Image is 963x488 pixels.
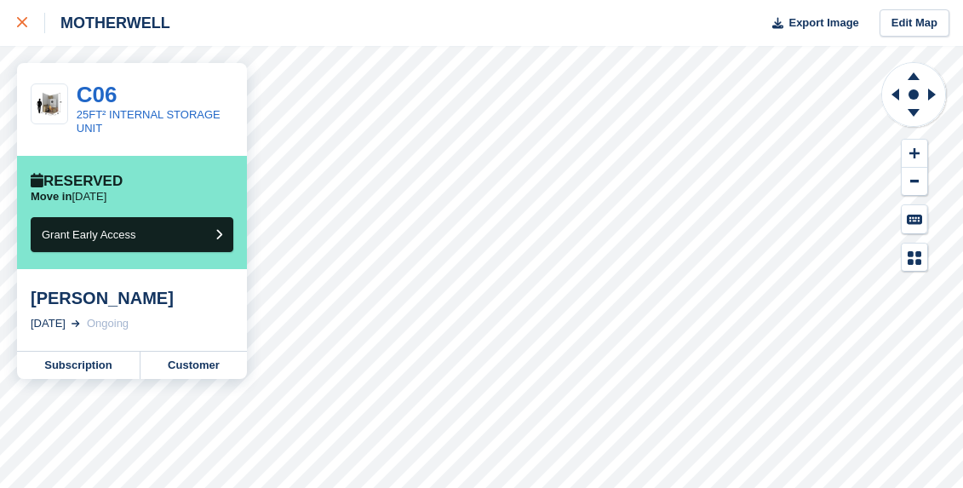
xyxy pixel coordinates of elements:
p: [DATE] [31,190,106,204]
a: Subscription [17,352,140,379]
button: Map Legend [902,244,927,272]
span: Move in [31,190,72,203]
div: Reserved [31,173,123,190]
div: [PERSON_NAME] [31,288,233,308]
a: C06 [77,82,118,107]
button: Grant Early Access [31,217,233,252]
div: MOTHERWELL [45,13,170,33]
a: Edit Map [880,9,949,37]
span: Export Image [788,14,858,32]
div: [DATE] [31,315,66,332]
a: Customer [140,352,247,379]
img: 25-sqft-unit.jpg [32,90,67,117]
button: Export Image [762,9,859,37]
button: Zoom Out [902,168,927,196]
span: Grant Early Access [42,228,136,241]
img: arrow-right-light-icn-cde0832a797a2874e46488d9cf13f60e5c3a73dbe684e267c42b8395dfbc2abf.svg [72,320,80,327]
button: Keyboard Shortcuts [902,205,927,233]
a: 25FT² INTERNAL STORAGE UNIT [77,108,221,135]
button: Zoom In [902,140,927,168]
div: Ongoing [87,315,129,332]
